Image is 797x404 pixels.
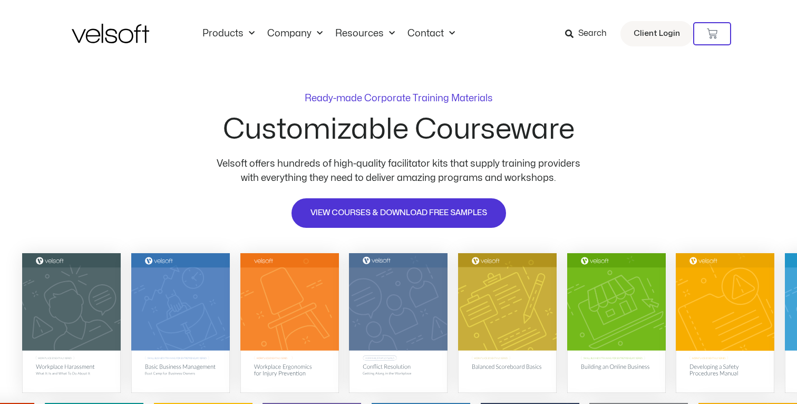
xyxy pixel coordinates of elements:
[209,157,588,185] p: Velsoft offers hundreds of high-quality facilitator kits that supply training providers with ever...
[310,207,487,219] span: VIEW COURSES & DOWNLOAD FREE SAMPLES
[578,27,607,41] span: Search
[261,28,329,40] a: CompanyMenu Toggle
[565,25,614,43] a: Search
[290,197,507,229] a: VIEW COURSES & DOWNLOAD FREE SAMPLES
[196,28,261,40] a: ProductsMenu Toggle
[305,94,493,103] p: Ready-made Corporate Training Materials
[620,21,693,46] a: Client Login
[634,27,680,41] span: Client Login
[196,28,461,40] nav: Menu
[401,28,461,40] a: ContactMenu Toggle
[329,28,401,40] a: ResourcesMenu Toggle
[72,24,149,43] img: Velsoft Training Materials
[223,116,575,144] h2: Customizable Courseware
